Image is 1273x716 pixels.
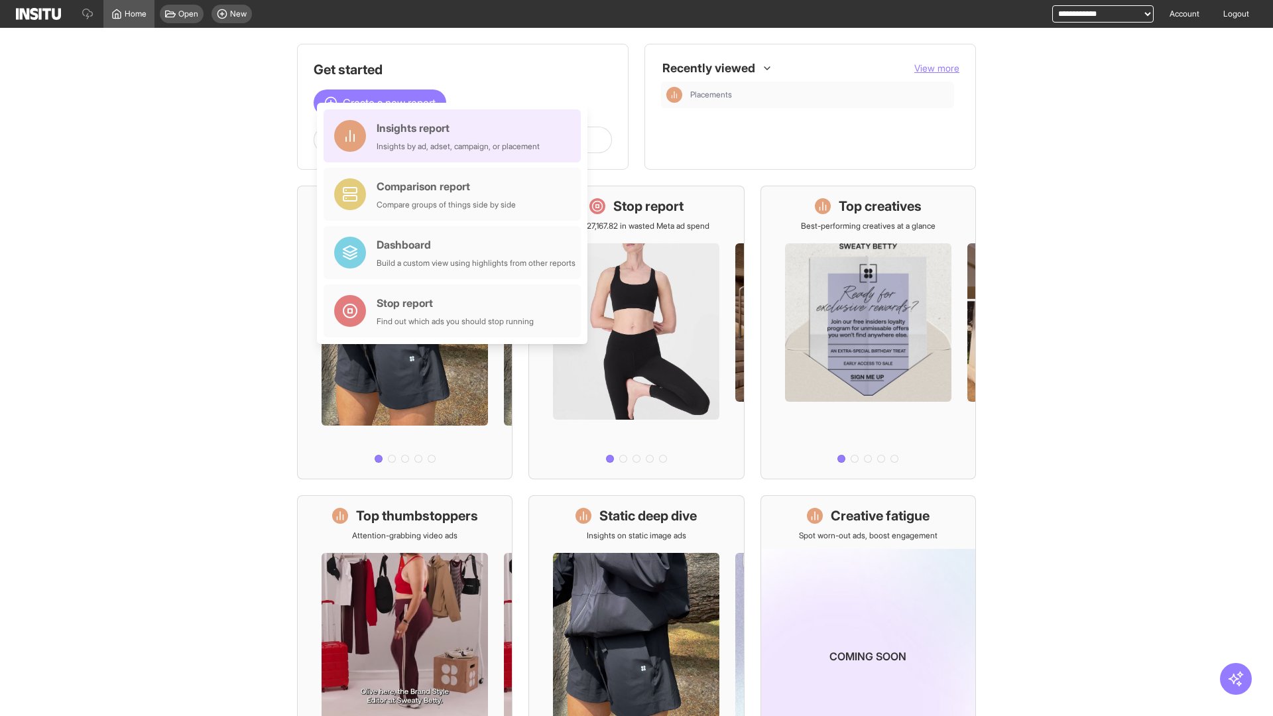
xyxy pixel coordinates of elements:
[690,89,949,100] span: Placements
[377,178,516,194] div: Comparison report
[297,186,513,479] a: What's live nowSee all active ads instantly
[230,9,247,19] span: New
[343,95,436,111] span: Create a new report
[16,8,61,20] img: Logo
[377,120,540,136] div: Insights report
[914,62,959,75] button: View more
[377,295,534,311] div: Stop report
[356,507,478,525] h1: Top thumbstoppers
[666,87,682,103] div: Insights
[314,89,446,116] button: Create a new report
[377,237,576,253] div: Dashboard
[563,221,709,231] p: Save £27,167.82 in wasted Meta ad spend
[352,530,457,541] p: Attention-grabbing video ads
[599,507,697,525] h1: Static deep dive
[801,221,936,231] p: Best-performing creatives at a glance
[760,186,976,479] a: Top creativesBest-performing creatives at a glance
[314,60,612,79] h1: Get started
[690,89,732,100] span: Placements
[587,530,686,541] p: Insights on static image ads
[528,186,744,479] a: Stop reportSave £27,167.82 in wasted Meta ad spend
[914,62,959,74] span: View more
[125,9,147,19] span: Home
[377,258,576,268] div: Build a custom view using highlights from other reports
[377,200,516,210] div: Compare groups of things side by side
[377,141,540,152] div: Insights by ad, adset, campaign, or placement
[178,9,198,19] span: Open
[839,197,922,215] h1: Top creatives
[613,197,684,215] h1: Stop report
[377,316,534,327] div: Find out which ads you should stop running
